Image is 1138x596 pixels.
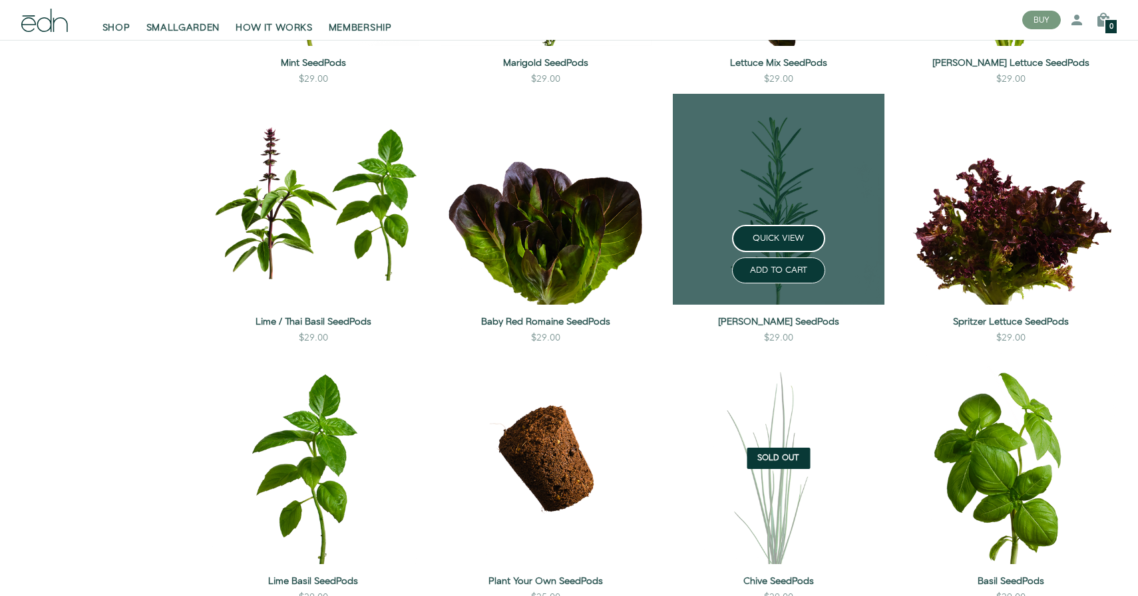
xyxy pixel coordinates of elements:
a: HOW IT WORKS [228,5,320,35]
a: Baby Red Romaine SeedPods [441,315,652,329]
a: SHOP [95,5,138,35]
img: Lime Basil SeedPods [208,353,419,564]
div: $29.00 [299,331,328,345]
span: Sold Out [757,454,799,462]
span: 0 [1109,23,1113,31]
a: [PERSON_NAME] SeedPods [673,315,884,329]
div: $29.00 [764,73,793,86]
img: Spritzer Lettuce SeedPods [906,94,1117,305]
a: Basil SeedPods [906,575,1117,588]
div: $29.00 [531,73,560,86]
button: QUICK VIEW [732,225,825,252]
a: Lime / Thai Basil SeedPods [208,315,419,329]
img: Basil SeedPods [906,353,1117,564]
img: Lime / Thai Basil SeedPods [208,94,419,305]
div: $29.00 [764,331,793,345]
div: $29.00 [299,73,328,86]
span: HOW IT WORKS [236,21,312,35]
div: $29.00 [531,331,560,345]
a: Lettuce Mix SeedPods [673,57,884,70]
img: Chive SeedPods [673,353,884,564]
img: Plant Your Own SeedPods [441,353,652,564]
button: BUY [1022,11,1061,29]
a: Lime Basil SeedPods [208,575,419,588]
a: MEMBERSHIP [321,5,400,35]
span: SHOP [102,21,130,35]
span: SMALLGARDEN [146,21,220,35]
a: Plant Your Own SeedPods [441,575,652,588]
a: [PERSON_NAME] Lettuce SeedPods [906,57,1117,70]
button: ADD TO CART [732,257,825,283]
a: Chive SeedPods [673,575,884,588]
div: $29.00 [996,331,1026,345]
div: $29.00 [996,73,1026,86]
a: Spritzer Lettuce SeedPods [906,315,1117,329]
span: MEMBERSHIP [329,21,392,35]
a: SMALLGARDEN [138,5,228,35]
a: Mint SeedPods [208,57,419,70]
a: Marigold SeedPods [441,57,652,70]
img: Baby Red Romaine SeedPods [441,94,652,305]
